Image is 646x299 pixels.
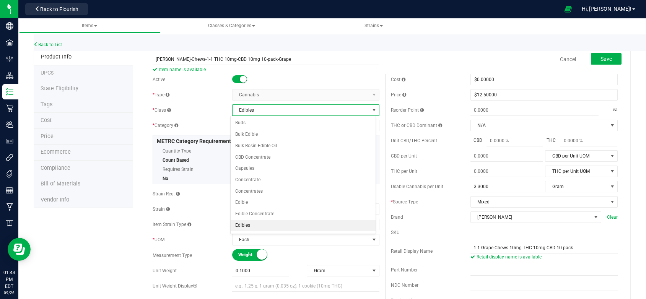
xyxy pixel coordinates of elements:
[391,199,418,205] span: Source Type
[41,149,71,155] span: Ecommerce
[608,166,617,177] span: select
[41,101,52,108] span: Tag
[560,2,577,16] span: Open Ecommerce Menu
[470,137,485,144] span: CBD
[41,197,69,203] span: Vendor Info
[153,107,171,113] span: Class
[231,174,376,186] li: Concentrate
[369,234,379,245] span: select
[231,163,376,174] li: Capsules
[41,70,54,76] span: Tag
[153,253,192,258] span: Measurement Type
[391,107,424,113] span: Reorder Point
[6,39,13,46] inline-svg: Facilities
[391,77,405,82] span: Cost
[608,197,617,207] span: select
[153,191,180,197] span: Strain Req.
[470,151,543,161] input: 0.0000
[364,23,383,28] span: Strains
[3,269,15,290] p: 01:43 PM EDT
[6,219,13,227] inline-svg: Billing
[582,6,631,12] span: Hi, [PERSON_NAME]!
[153,123,178,128] span: Category
[391,230,400,235] span: SKU
[6,71,13,79] inline-svg: Distribution
[231,186,376,197] li: Concentrates
[157,138,234,144] span: METRC Category Requirements
[34,42,62,47] a: Back to List
[231,129,376,140] li: Bulk Edible
[560,135,617,146] input: 0.0000 %
[471,212,591,223] span: [PERSON_NAME]
[470,166,543,177] input: 0.0000
[470,105,599,115] input: 0.0000
[608,151,617,161] span: select
[6,154,13,161] inline-svg: Integrations
[41,165,70,171] span: Compliance
[600,56,612,62] span: Save
[391,267,418,273] span: Part Number
[545,166,608,177] span: THC per Unit UOM
[25,3,88,15] button: Back to Flourish
[41,117,52,123] span: Cost
[6,121,13,128] inline-svg: Users
[231,117,376,129] li: Buds
[153,54,379,65] input: Item name
[231,220,376,231] li: Edibles
[6,22,13,30] inline-svg: Company
[307,265,369,276] span: Gram
[8,238,31,261] iframe: Resource center
[153,206,170,212] span: Strain
[391,283,418,288] span: NDC Number
[41,133,54,140] span: Price
[82,23,97,28] span: Items
[607,214,618,221] span: Clear
[153,65,379,74] span: Item name is available
[153,237,164,242] span: UOM
[369,105,379,115] span: select
[391,138,437,143] span: Unit CBD/THC Percent
[231,197,376,208] li: Edible
[231,140,376,152] li: Bulk Rosin-Edible Oil
[471,89,617,100] input: $12.50000
[153,77,165,82] span: Active
[591,53,622,65] button: Save
[6,187,13,194] inline-svg: Reports
[163,164,260,175] span: Requires Strain
[470,254,542,260] span: Retail display name is available
[41,180,80,187] span: Bill of Materials
[193,284,197,288] i: Custom display text for unit weight (e.g., '1.25 g', '1 gram (0.035 oz)', '1 cookie (10mg THC)')
[391,184,443,189] span: Usable Cannabis per Unit
[545,151,608,161] span: CBD per Unit UOM
[369,265,379,276] span: select
[487,135,543,146] input: 0.0000 %
[391,249,433,254] span: Retail Display Name
[153,268,177,273] span: Unit Weight
[153,283,197,289] span: Unit Weight Display
[153,92,169,97] span: Type
[391,214,403,220] span: Brand
[232,265,289,276] input: 0.1000
[471,120,608,131] span: N/A
[233,234,369,245] span: Each
[40,6,78,12] span: Back to Flourish
[608,120,617,131] span: select
[545,181,608,192] span: Gram
[41,54,72,60] span: Product Info
[231,152,376,163] li: CBD Concentrate
[608,181,617,192] span: select
[238,249,273,260] span: Weight
[470,181,543,192] input: 3.3000
[3,290,15,296] p: 09/26
[471,197,608,207] span: Mixed
[232,280,379,292] input: e.g., 1.25 g, 1 gram (0.035 oz), 1 cookie (10mg THC)
[153,222,191,227] span: Item Strain Type
[543,137,559,144] span: THC
[163,145,260,157] span: Quantity Type
[6,137,13,145] inline-svg: User Roles
[6,170,13,178] inline-svg: Tags
[6,55,13,63] inline-svg: Configuration
[41,85,78,92] span: Tag
[6,203,13,211] inline-svg: Manufacturing
[6,88,13,96] inline-svg: Inventory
